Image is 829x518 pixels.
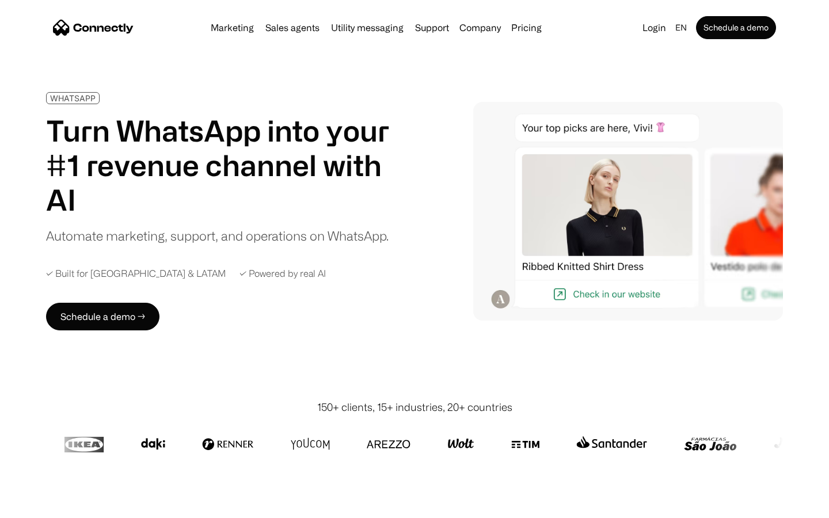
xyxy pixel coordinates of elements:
[261,23,324,32] a: Sales agents
[23,498,69,514] ul: Language list
[46,113,403,217] h1: Turn WhatsApp into your #1 revenue channel with AI
[507,23,546,32] a: Pricing
[638,20,671,36] a: Login
[326,23,408,32] a: Utility messaging
[317,399,512,415] div: 150+ clients, 15+ industries, 20+ countries
[239,268,326,279] div: ✓ Powered by real AI
[206,23,258,32] a: Marketing
[46,303,159,330] a: Schedule a demo →
[12,497,69,514] aside: Language selected: English
[46,268,226,279] div: ✓ Built for [GEOGRAPHIC_DATA] & LATAM
[46,226,389,245] div: Automate marketing, support, and operations on WhatsApp.
[410,23,454,32] a: Support
[459,20,501,36] div: Company
[50,94,96,102] div: WHATSAPP
[696,16,776,39] a: Schedule a demo
[675,20,687,36] div: en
